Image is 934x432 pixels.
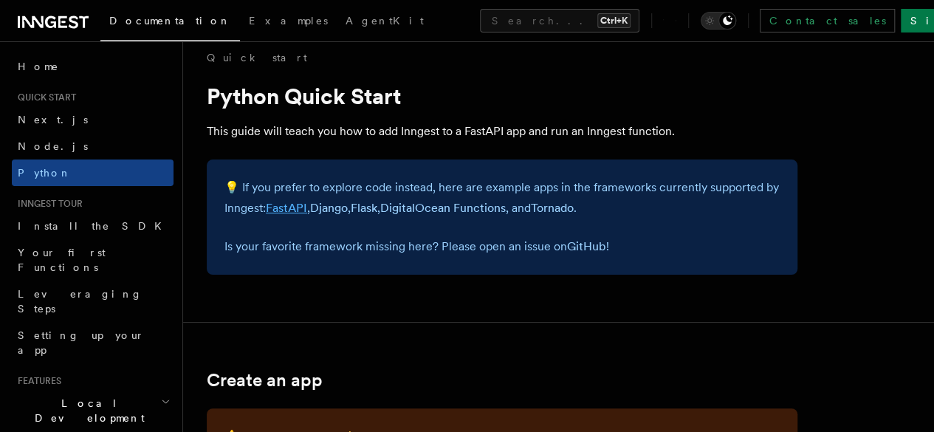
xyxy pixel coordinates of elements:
h1: Python Quick Start [207,83,797,109]
a: Quick start [207,50,307,65]
span: Node.js [18,140,88,152]
a: Examples [240,4,337,40]
a: Your first Functions [12,239,174,281]
a: Documentation [100,4,240,41]
a: Python [12,160,174,186]
a: GitHub [567,239,606,253]
span: Home [18,59,59,74]
p: This guide will teach you how to add Inngest to a FastAPI app and run an Inngest function. [207,121,797,142]
kbd: Ctrl+K [597,13,631,28]
span: Python [18,167,72,179]
a: Next.js [12,106,174,133]
a: Node.js [12,133,174,160]
p: 💡 If you prefer to explore code instead, here are example apps in the frameworks currently suppor... [224,177,780,219]
a: Home [12,53,174,80]
span: Setting up your app [18,329,145,356]
span: Install the SDK [18,220,171,232]
a: Flask [351,201,377,215]
span: Quick start [12,92,76,103]
span: Examples [249,15,328,27]
span: Features [12,375,61,387]
span: Leveraging Steps [18,288,142,315]
a: AgentKit [337,4,433,40]
a: DigitalOcean Functions [380,201,506,215]
p: Is your favorite framework missing here? Please open an issue on ! [224,236,780,257]
a: FastAPI [266,201,307,215]
a: Create an app [207,370,323,391]
a: Contact sales [760,9,895,32]
a: Install the SDK [12,213,174,239]
button: Toggle dark mode [701,12,736,30]
a: Leveraging Steps [12,281,174,322]
a: Tornado [531,201,574,215]
span: Inngest tour [12,198,83,210]
a: Setting up your app [12,322,174,363]
button: Search...Ctrl+K [480,9,639,32]
span: Next.js [18,114,88,126]
span: AgentKit [346,15,424,27]
a: Django [310,201,348,215]
span: Documentation [109,15,231,27]
button: Local Development [12,390,174,431]
span: Local Development [12,396,161,425]
span: Your first Functions [18,247,106,273]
